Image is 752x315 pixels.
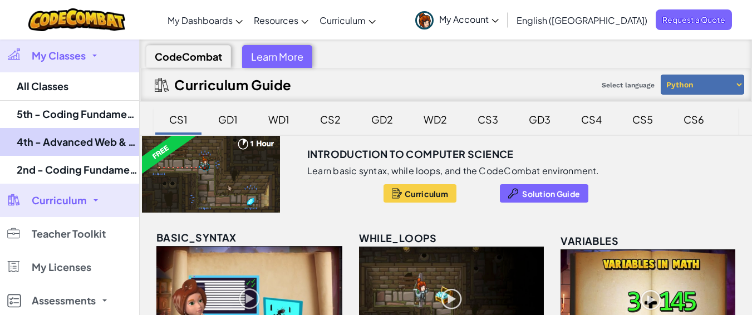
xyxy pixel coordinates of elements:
div: CS6 [672,106,715,132]
div: WD2 [412,106,458,132]
div: CS4 [570,106,613,132]
span: My Dashboards [168,14,233,26]
span: My Classes [32,51,86,61]
span: Curriculum [32,195,87,205]
div: WD1 [257,106,301,132]
button: Solution Guide [500,184,588,203]
div: CS1 [158,106,199,132]
span: variables [561,234,618,247]
span: My Account [439,13,499,25]
span: while_loops [359,232,436,244]
img: avatar [415,11,434,29]
div: CS3 [466,106,509,132]
div: CS2 [309,106,352,132]
div: CS5 [621,106,664,132]
a: My Dashboards [162,5,248,35]
button: Curriculum [384,184,456,203]
div: CodeCombat [146,45,231,68]
span: Solution Guide [522,189,580,198]
a: English ([GEOGRAPHIC_DATA]) [511,5,653,35]
a: Resources [248,5,314,35]
a: My Account [410,2,504,37]
span: English ([GEOGRAPHIC_DATA]) [517,14,647,26]
span: basic_syntax [156,231,237,244]
h3: Introduction to Computer Science [307,146,514,163]
span: Teacher Toolkit [32,229,106,239]
div: GD3 [518,106,562,132]
a: Request a Quote [656,9,732,30]
a: Curriculum [314,5,381,35]
span: Resources [254,14,298,26]
img: IconCurriculumGuide.svg [155,78,169,92]
span: My Licenses [32,262,91,272]
span: Curriculum [405,189,448,198]
img: CodeCombat logo [28,8,126,31]
div: GD1 [207,106,249,132]
div: Learn More [242,45,312,68]
span: Assessments [32,296,96,306]
h2: Curriculum Guide [174,77,292,92]
span: Select language [597,77,659,93]
span: Curriculum [320,14,366,26]
p: Learn basic syntax, while loops, and the CodeCombat environment. [307,165,599,176]
div: GD2 [360,106,404,132]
